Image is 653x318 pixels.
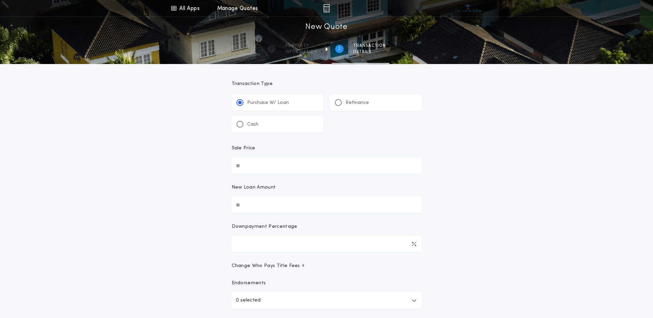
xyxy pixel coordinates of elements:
[232,197,422,213] input: New Loan Amount
[285,43,317,49] span: Property
[353,49,386,55] span: details
[232,263,422,269] button: Change Who Pays Title Fees
[247,121,259,128] p: Cash
[247,99,289,106] p: Purchase W/ Loan
[232,157,422,174] input: Sale Price
[232,145,255,152] p: Sale Price
[232,292,422,309] button: 0 selected
[346,99,369,106] p: Refinance
[232,280,422,287] p: Endorsements
[338,46,340,52] h2: 2
[232,236,422,252] input: Downpayment Percentage
[232,184,276,191] p: New Loan Amount
[323,4,330,12] img: img
[305,22,347,33] h1: New Quote
[455,5,481,12] img: vs-icon
[232,263,306,269] span: Change Who Pays Title Fees
[232,81,422,87] p: Transaction Type
[285,49,317,55] span: information
[236,296,261,305] p: 0 selected
[353,43,386,49] span: Transaction
[232,223,297,230] p: Downpayment Percentage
